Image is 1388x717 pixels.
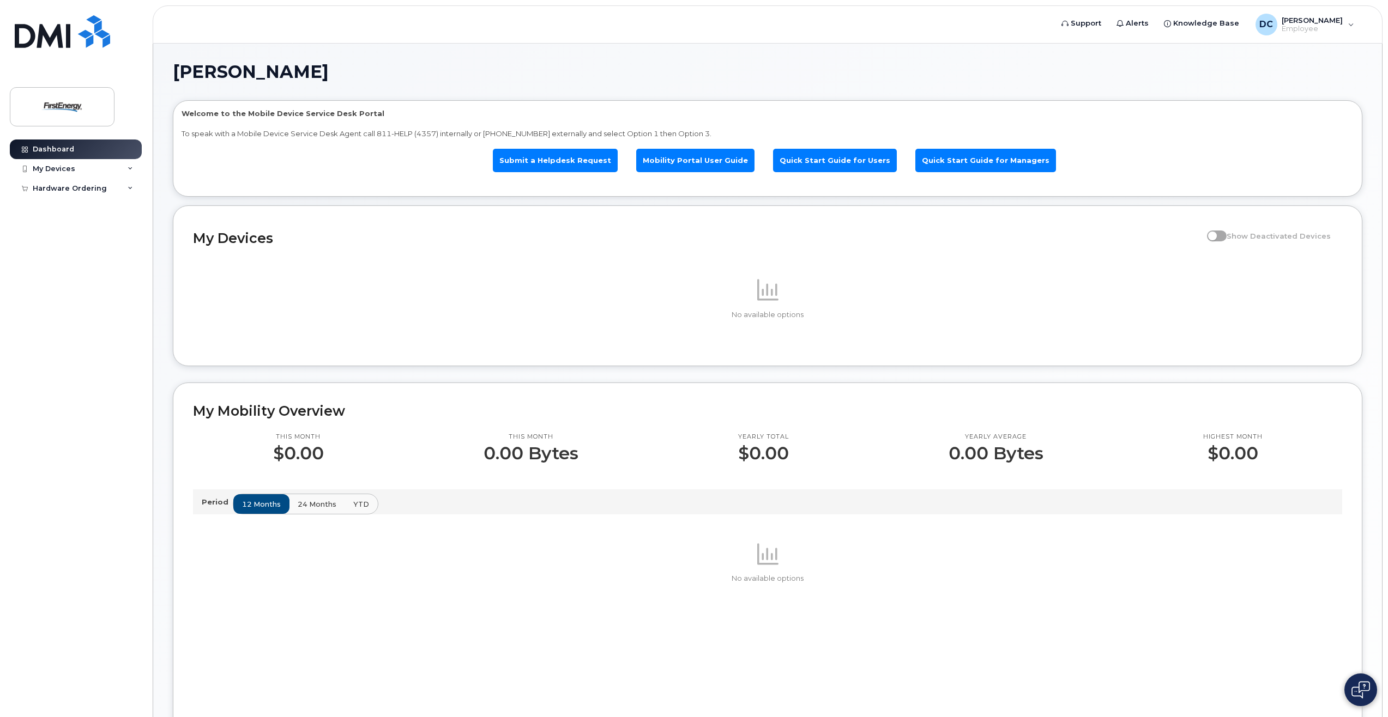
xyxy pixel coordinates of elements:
p: Highest month [1203,433,1263,441]
p: To speak with a Mobile Device Service Desk Agent call 811-HELP (4357) internally or [PHONE_NUMBER... [182,129,1354,139]
p: $0.00 [1203,443,1263,463]
span: [PERSON_NAME] [173,64,329,80]
span: Show Deactivated Devices [1227,232,1331,240]
img: Open chat [1351,681,1370,698]
a: Quick Start Guide for Managers [915,149,1056,172]
h2: My Mobility Overview [193,403,1342,419]
p: 0.00 Bytes [484,443,578,463]
span: YTD [353,499,369,509]
p: Welcome to the Mobile Device Service Desk Portal [182,108,1354,119]
a: Submit a Helpdesk Request [493,149,618,172]
a: Quick Start Guide for Users [773,149,897,172]
p: This month [273,433,324,441]
span: 24 months [298,499,336,509]
input: Show Deactivated Devices [1207,226,1216,234]
p: $0.00 [273,443,324,463]
p: No available options [193,310,1342,320]
p: Yearly average [949,433,1043,441]
p: No available options [193,574,1342,584]
p: Yearly total [738,433,789,441]
p: 0.00 Bytes [949,443,1043,463]
p: $0.00 [738,443,789,463]
p: Period [202,497,233,507]
h2: My Devices [193,230,1202,246]
a: Mobility Portal User Guide [636,149,755,172]
p: This month [484,433,578,441]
